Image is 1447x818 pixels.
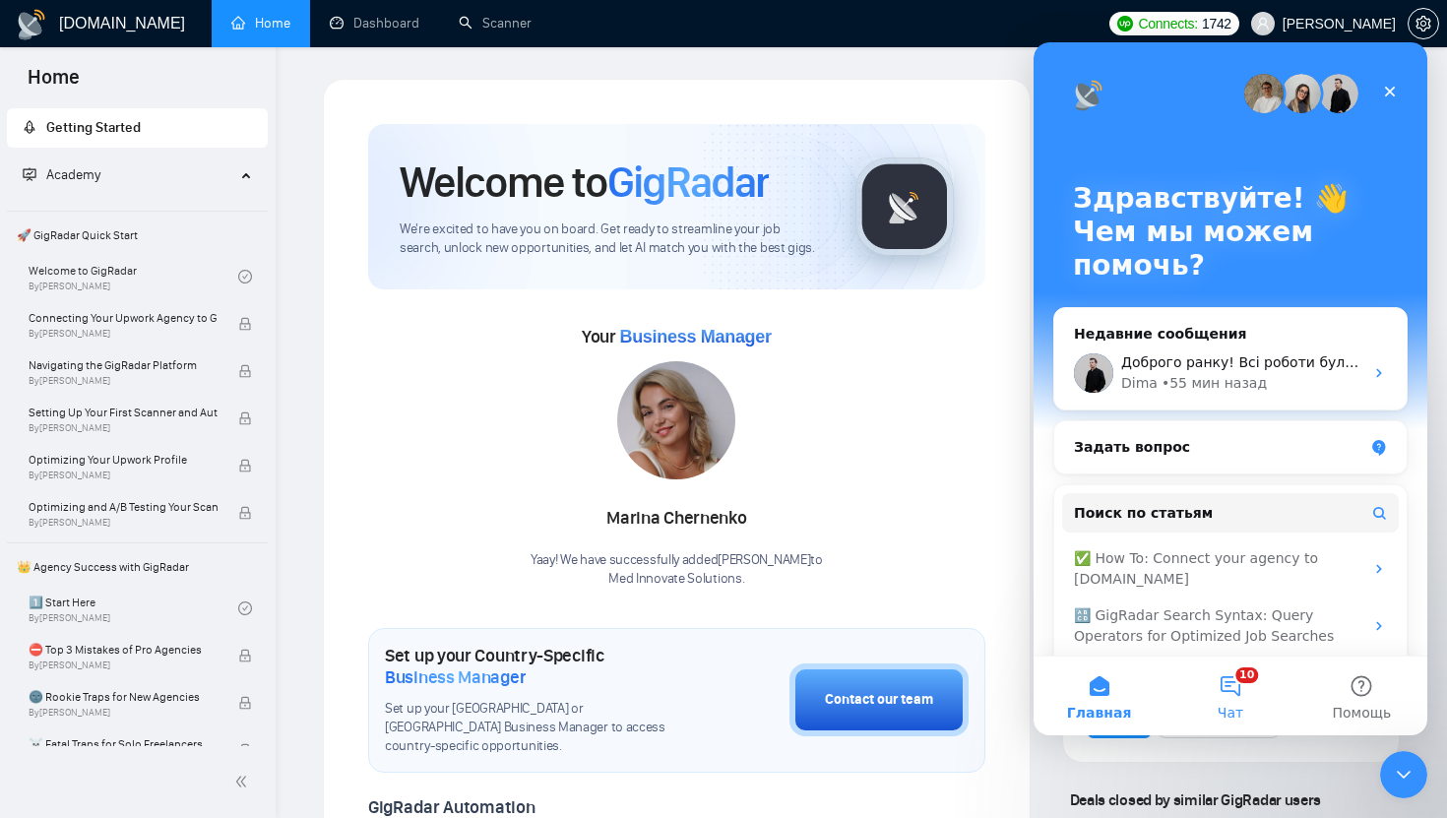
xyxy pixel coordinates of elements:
div: ✅ How To: Connect your agency to [DOMAIN_NAME] [29,498,365,555]
img: upwork-logo.png [1117,16,1133,31]
span: lock [238,364,252,378]
img: logo [16,9,47,40]
a: Welcome to GigRadarBy[PERSON_NAME] [29,255,238,298]
span: lock [238,459,252,472]
div: Marina Chernenko [531,502,823,535]
span: Главная [33,663,98,677]
div: Contact our team [825,689,933,711]
span: Помощь [298,663,357,677]
span: setting [1409,16,1438,31]
span: rocket [23,120,36,134]
div: Yaay! We have successfully added [PERSON_NAME] to [531,551,823,589]
iframe: To enrich screen reader interactions, please activate Accessibility in Grammarly extension settings [1380,751,1427,798]
div: 🔠 GigRadar Search Syntax: Query Operators for Optimized Job Searches [29,555,365,612]
iframe: Intercom live chat [1034,42,1427,735]
button: setting [1408,8,1439,39]
span: Business Manager [619,327,771,346]
span: GigRadar Automation [368,796,535,818]
span: GigRadar [607,156,769,209]
span: Academy [23,166,100,183]
span: Optimizing and A/B Testing Your Scanner for Better Results [29,497,218,517]
span: By [PERSON_NAME] [29,660,218,671]
span: By [PERSON_NAME] [29,470,218,481]
span: Чат [184,663,210,677]
h1: Welcome to [400,156,769,209]
span: ⛔ Top 3 Mistakes of Pro Agencies [29,640,218,660]
span: Business Manager [385,666,526,688]
div: Задать вопрос [40,395,330,415]
a: searchScanner [459,15,532,31]
div: 🔠 GigRadar Search Syntax: Query Operators for Optimized Job Searches [40,563,330,604]
span: user [1256,17,1270,31]
img: 1686180516333-102.jpg [617,361,735,479]
button: Contact our team [789,663,969,736]
span: By [PERSON_NAME] [29,422,218,434]
span: 1742 [1202,13,1231,34]
div: Задать вопрос [20,378,374,432]
span: lock [238,743,252,757]
img: gigradar-logo.png [855,157,954,256]
a: setting [1408,16,1439,31]
button: Чат [131,614,262,693]
span: check-circle [238,270,252,283]
button: Помощь [263,614,394,693]
span: Getting Started [46,119,141,136]
span: lock [238,506,252,520]
span: lock [238,696,252,710]
span: ☠️ Fatal Traps for Solo Freelancers [29,734,218,754]
span: Connecting Your Upwork Agency to GigRadar [29,308,218,328]
span: lock [238,649,252,662]
span: double-left [234,772,254,791]
span: By [PERSON_NAME] [29,707,218,719]
span: 🚀 GigRadar Quick Start [9,216,266,255]
span: lock [238,411,252,425]
span: By [PERSON_NAME] [29,517,218,529]
span: 🌚 Rookie Traps for New Agencies [29,687,218,707]
span: fund-projection-screen [23,167,36,181]
div: Закрыть [339,31,374,67]
span: Academy [46,166,100,183]
span: By [PERSON_NAME] [29,375,218,387]
span: Navigating the GigRadar Platform [29,355,218,375]
span: Your [582,326,772,347]
p: Med Innovate Solutions . [531,570,823,589]
span: Set up your [GEOGRAPHIC_DATA] or [GEOGRAPHIC_DATA] Business Manager to access country-specific op... [385,700,691,756]
span: Home [12,63,95,104]
h1: Set up your Country-Specific [385,645,691,688]
span: By [PERSON_NAME] [29,328,218,340]
span: Setting Up Your First Scanner and Auto-Bidder [29,403,218,422]
div: • 55 мин назад [128,331,233,351]
span: 👑 Agency Success with GigRadar [9,547,266,587]
span: lock [238,317,252,331]
span: Connects: [1139,13,1198,34]
span: Поиск по статьям [40,461,179,481]
a: homeHome [231,15,290,31]
li: Getting Started [7,108,268,148]
a: 1️⃣ Start HereBy[PERSON_NAME] [29,587,238,630]
span: We're excited to have you on board. Get ready to streamline your job search, unlock new opportuni... [400,220,824,258]
a: dashboardDashboard [330,15,419,31]
div: ✅ How To: Connect your agency to [DOMAIN_NAME] [40,506,330,547]
button: Поиск по статьям [29,451,365,490]
span: Optimizing Your Upwork Profile [29,450,218,470]
div: Dima [88,331,124,351]
span: Deals closed by similar GigRadar users [1062,783,1329,817]
span: check-circle [238,601,252,615]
